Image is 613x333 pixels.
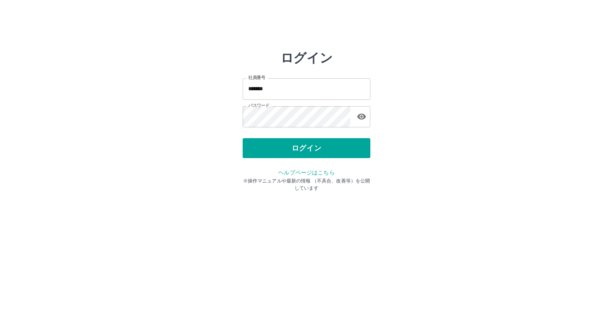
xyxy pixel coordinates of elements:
label: パスワード [248,103,269,109]
h2: ログイン [281,50,333,65]
a: ヘルプページはこちら [278,169,334,176]
label: 社員番号 [248,75,265,81]
p: ※操作マニュアルや最新の情報 （不具合、改善等）を公開しています [243,177,370,192]
button: ログイン [243,138,370,158]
